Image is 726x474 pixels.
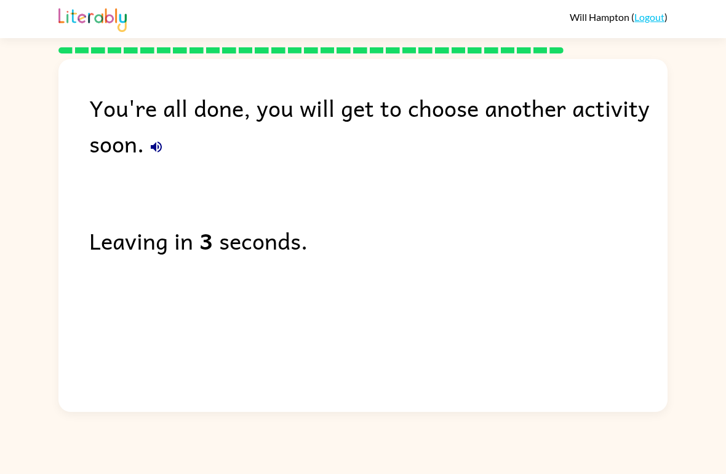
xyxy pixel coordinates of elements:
a: Logout [634,11,664,23]
span: Will Hampton [570,11,631,23]
div: Leaving in seconds. [89,223,668,258]
img: Literably [58,5,127,32]
b: 3 [199,223,213,258]
div: You're all done, you will get to choose another activity soon. [89,90,668,161]
div: ( ) [570,11,668,23]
